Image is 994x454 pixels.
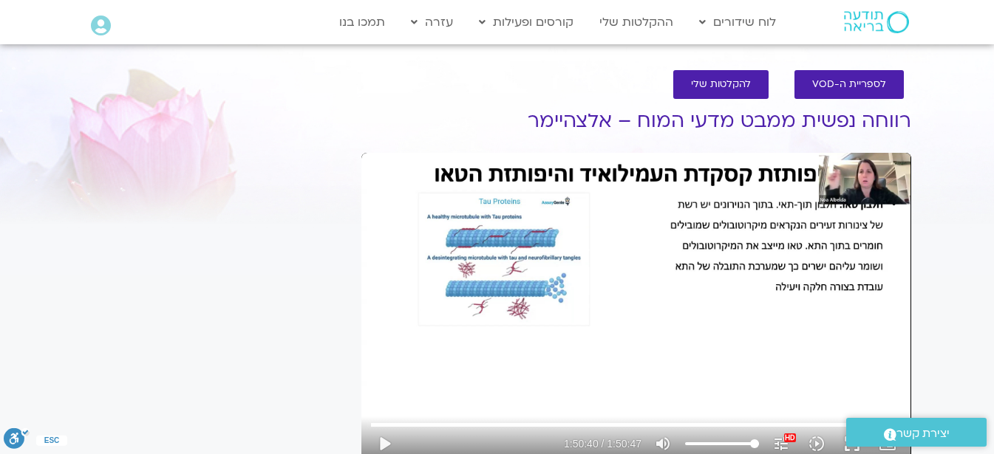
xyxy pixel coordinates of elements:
span: יצירת קשר [896,424,950,444]
span: להקלטות שלי [691,79,751,90]
a: לספריית ה-VOD [794,70,904,99]
img: תודעה בריאה [844,11,909,33]
a: ההקלטות שלי [592,8,681,36]
a: תמכו בנו [332,8,392,36]
h1: רווחה נפשית ממבט מדעי המוח – אלצהיימר [361,110,911,132]
a: יצירת קשר [846,418,987,447]
a: להקלטות שלי [673,70,769,99]
a: עזרה [404,8,460,36]
span: לספריית ה-VOD [812,79,886,90]
a: לוח שידורים [692,8,783,36]
a: קורסים ופעילות [472,8,581,36]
